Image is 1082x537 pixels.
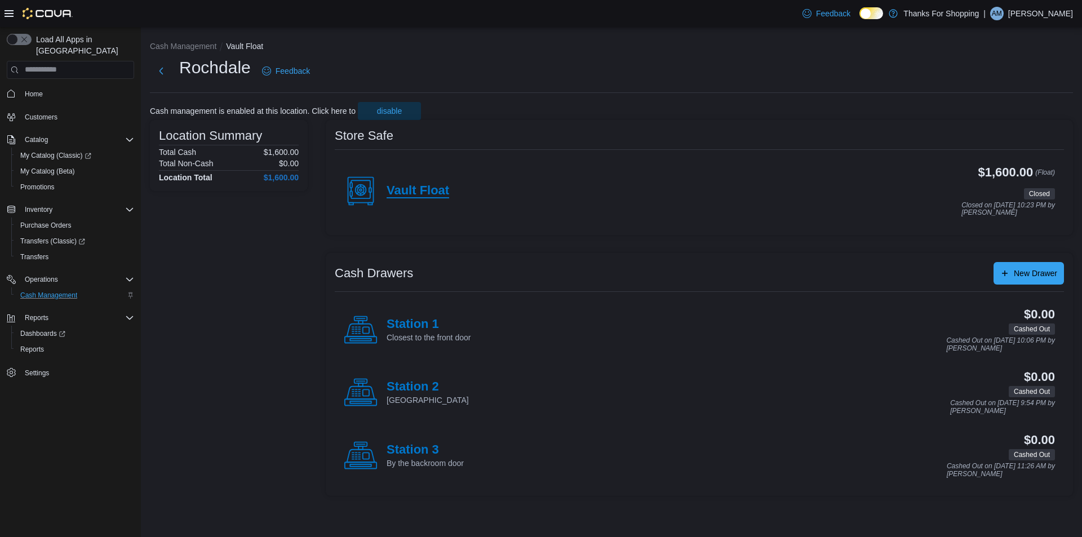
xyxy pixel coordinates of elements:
[992,7,1002,20] span: AM
[387,443,464,458] h4: Station 3
[859,7,883,19] input: Dark Mode
[20,291,77,300] span: Cash Management
[16,165,79,178] a: My Catalog (Beta)
[377,105,402,117] span: disable
[16,289,82,302] a: Cash Management
[20,273,63,286] button: Operations
[335,267,413,280] h3: Cash Drawers
[2,272,139,287] button: Operations
[798,2,855,25] a: Feedback
[816,8,850,19] span: Feedback
[20,151,91,160] span: My Catalog (Classic)
[978,166,1034,179] h3: $1,600.00
[387,394,469,406] p: [GEOGRAPHIC_DATA]
[16,219,76,232] a: Purchase Orders
[16,149,96,162] a: My Catalog (Classic)
[994,262,1064,285] button: New Drawer
[1024,188,1055,199] span: Closed
[11,326,139,341] a: Dashboards
[16,250,53,264] a: Transfers
[1029,189,1050,199] span: Closed
[150,41,1073,54] nav: An example of EuiBreadcrumbs
[20,183,55,192] span: Promotions
[159,148,196,157] h6: Total Cash
[11,179,139,195] button: Promotions
[20,221,72,230] span: Purchase Orders
[11,249,139,265] button: Transfers
[387,380,469,394] h4: Station 2
[264,173,299,182] h4: $1,600.00
[179,56,251,79] h1: Rochdale
[159,159,214,168] h6: Total Non-Cash
[2,202,139,218] button: Inventory
[1009,449,1055,460] span: Cashed Out
[859,19,860,20] span: Dark Mode
[387,332,471,343] p: Closest to the front door
[159,173,212,182] h4: Location Total
[387,458,464,469] p: By the backroom door
[20,311,134,325] span: Reports
[950,400,1055,415] p: Cashed Out on [DATE] 9:54 PM by [PERSON_NAME]
[20,273,134,286] span: Operations
[20,203,57,216] button: Inventory
[264,148,299,157] p: $1,600.00
[387,317,471,332] h4: Station 1
[20,237,85,246] span: Transfers (Classic)
[20,329,65,338] span: Dashboards
[1009,386,1055,397] span: Cashed Out
[25,135,48,144] span: Catalog
[335,129,393,143] h3: Store Safe
[25,113,57,122] span: Customers
[387,184,449,198] h4: Vault Float
[258,60,314,82] a: Feedback
[11,163,139,179] button: My Catalog (Beta)
[20,110,134,124] span: Customers
[16,289,134,302] span: Cash Management
[20,133,134,147] span: Catalog
[903,7,979,20] p: Thanks For Shopping
[1014,387,1050,397] span: Cashed Out
[20,133,52,147] button: Catalog
[20,87,47,101] a: Home
[2,86,139,102] button: Home
[32,34,134,56] span: Load All Apps in [GEOGRAPHIC_DATA]
[16,149,134,162] span: My Catalog (Classic)
[1014,450,1050,460] span: Cashed Out
[276,65,310,77] span: Feedback
[16,165,134,178] span: My Catalog (Beta)
[16,343,134,356] span: Reports
[7,81,134,410] nav: Complex example
[1024,370,1055,384] h3: $0.00
[990,7,1004,20] div: Alec Morrow
[1035,166,1055,186] p: (Float)
[16,180,134,194] span: Promotions
[20,345,44,354] span: Reports
[11,148,139,163] a: My Catalog (Classic)
[16,250,134,264] span: Transfers
[946,337,1055,352] p: Cashed Out on [DATE] 10:06 PM by [PERSON_NAME]
[11,287,139,303] button: Cash Management
[226,42,263,51] button: Vault Float
[1014,324,1050,334] span: Cashed Out
[983,7,986,20] p: |
[25,275,58,284] span: Operations
[2,364,139,380] button: Settings
[25,313,48,322] span: Reports
[25,205,52,214] span: Inventory
[20,366,54,380] a: Settings
[961,202,1055,217] p: Closed on [DATE] 10:23 PM by [PERSON_NAME]
[25,369,49,378] span: Settings
[2,132,139,148] button: Catalog
[2,109,139,125] button: Customers
[159,129,262,143] h3: Location Summary
[150,42,216,51] button: Cash Management
[11,233,139,249] a: Transfers (Classic)
[1014,268,1057,279] span: New Drawer
[16,327,70,340] a: Dashboards
[16,327,134,340] span: Dashboards
[1008,7,1073,20] p: [PERSON_NAME]
[16,234,134,248] span: Transfers (Classic)
[2,310,139,326] button: Reports
[947,463,1055,478] p: Cashed Out on [DATE] 11:26 AM by [PERSON_NAME]
[150,106,356,116] p: Cash management is enabled at this location. Click here to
